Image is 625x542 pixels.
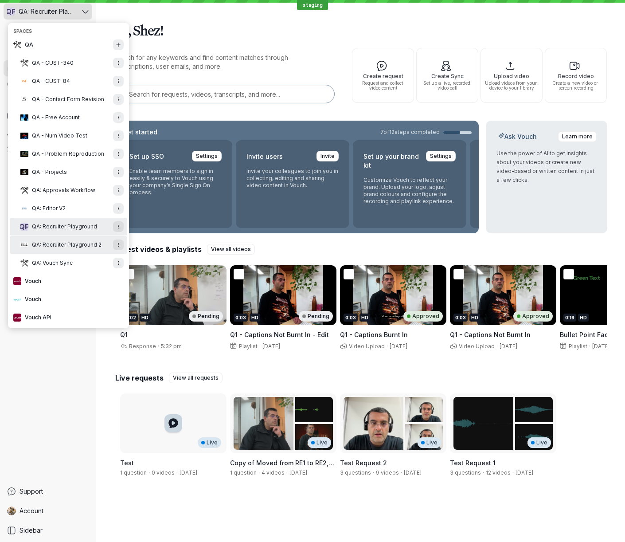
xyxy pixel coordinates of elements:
[592,343,610,350] span: [DATE]
[371,469,376,476] span: ·
[234,314,248,322] div: 0:03
[129,168,222,196] p: Enable team members to sign in easily & securely to Vouch using your company’s Single Sign On pro...
[390,343,407,350] span: [DATE]
[32,150,104,157] span: QA - Problem Reproduction
[113,185,124,196] button: More actions
[175,469,180,476] span: ·
[486,469,511,476] span: 12 videos
[230,331,329,338] span: Q1 - Captions Not Burnt In - Edit
[20,241,28,249] img: QA: Recruiter Playground 2 avatar
[147,469,152,476] span: ·
[192,151,222,161] a: Settings
[121,128,159,137] h2: Get started
[4,4,80,20] div: QA: Recruiter Playground
[230,469,257,476] span: 1 question
[4,44,92,60] a: Search
[430,152,452,161] span: Settings
[32,259,73,267] span: QA: Vouch Sync
[113,240,124,250] button: More actions
[152,469,175,476] span: 0 videos
[320,152,335,161] span: Invite
[496,132,539,141] h2: Ask Vouch
[10,25,127,35] h3: Spaces
[140,314,150,322] div: HD
[115,244,202,254] h2: Latest videos & playlists
[8,23,129,328] div: QPQA: Recruiter Playground
[120,459,134,467] span: Test
[4,140,92,156] a: Analytics
[426,151,456,161] a: Settings
[10,309,127,326] button: Vouch API avatarVouch API
[20,150,28,158] img: QA - Problem Reproduction avatar
[113,76,124,86] button: More actions
[173,373,219,382] span: View all requests
[20,259,28,267] img: QA: Vouch Sync avatar
[20,507,43,515] span: Account
[469,314,480,322] div: HD
[352,48,414,103] button: Create requestRequest and collect video content
[32,169,67,176] span: QA - Projects
[496,149,597,185] p: Use the power of AI to get insights about your videos or create new video-based or written conten...
[549,81,603,90] span: Create a new video or screen recording
[32,241,102,248] span: QA: Recruiter Playground 2
[289,469,307,476] span: Created by Shez Katrak
[113,130,124,141] button: More actions
[113,221,124,232] button: More actions
[262,343,280,350] span: [DATE]
[10,72,127,90] button: QA - CUST-84 avatarQA - CUST-84More actions
[363,177,456,205] p: Customize Vouch to reflect your brand. Upload your logo, adjust brand colours and configure the r...
[385,343,390,350] span: ·
[19,7,75,16] span: QA: Recruiter Playground
[207,244,255,255] a: View all videos
[237,343,258,350] span: Playlist
[10,109,127,126] button: QA - Free Account avatarQA - Free AccountMore actions
[115,373,164,383] h2: Live requests
[25,278,41,285] span: Vouch
[10,181,127,199] button: QA: Approvals Workflow avatarQA: Approvals WorkflowMore actions
[10,145,127,163] button: QA - Problem Reproduction avatarQA - Problem ReproductionMore actions
[20,168,28,176] img: QA - Projects avatar
[380,129,440,136] span: 7 of 12 steps completed
[257,469,262,476] span: ·
[558,131,597,142] a: Learn more
[250,314,260,322] div: HD
[129,151,164,162] h2: Set up SSO
[420,81,474,90] span: Set up a live, recorded video call
[10,272,127,290] button: Vouch avatarVouch
[20,186,28,194] img: QA: Approvals Workflow avatar
[20,77,28,85] img: QA - CUST-84 avatar
[4,503,92,519] a: Shez Katrak avatarAccount
[340,469,371,476] span: 3 questions
[10,254,127,272] button: QA: Vouch Sync avatarQA: Vouch SyncMore actions
[230,459,334,475] span: Copy of Moved from RE1 to RE2, then Copied back to RE1
[32,132,87,139] span: QA - Num Video Test
[12,7,16,16] span: P
[549,73,603,79] span: Record video
[20,59,28,67] img: QA - CUST-340 avatar
[127,343,156,350] span: Response
[113,18,607,43] h1: Hi, Shez!
[20,204,28,212] img: QA: Editor V2 avatar
[4,4,92,20] button: QPQA: Recruiter Playground
[10,36,127,54] button: QA avatarQACreate a child Space
[113,94,124,105] button: More actions
[578,314,589,322] div: HD
[416,48,478,103] button: Create SyncSet up a live, recorded video call
[10,127,127,145] button: QA - Num Video Test avatarQA - Num Video TestMore actions
[285,469,289,476] span: ·
[13,41,21,49] img: QA avatar
[113,53,326,71] p: Search for any keywords and find content matches through transcriptions, user emails, and more.
[404,469,422,476] span: Created by REAdmin
[32,223,97,230] span: QA: Recruiter Playground
[180,469,197,476] span: Created by Shez Katrak
[10,90,127,108] button: QA - Contact Form Revision avatarQA - Contact Form RevisionMore actions
[258,343,262,350] span: ·
[120,331,128,338] span: Q1
[161,343,182,350] span: 5:32 pm
[20,95,28,103] img: QA - Contact Form Revision avatar
[189,311,223,322] div: Pending
[420,73,474,79] span: Create Sync
[363,151,421,171] h2: Set up your brand kit
[32,114,80,121] span: QA - Free Account
[113,112,124,123] button: More actions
